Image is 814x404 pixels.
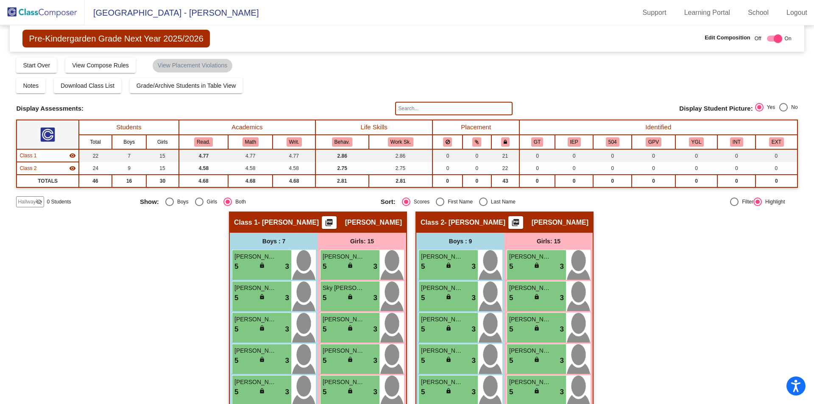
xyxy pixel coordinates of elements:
[509,346,552,355] span: [PERSON_NAME]
[23,62,50,69] span: Start Over
[432,135,462,149] th: Keep away students
[285,387,289,398] span: 3
[560,293,564,304] span: 3
[717,135,755,149] th: Introvert
[519,162,555,175] td: 0
[491,162,519,175] td: 22
[146,149,179,162] td: 15
[421,218,444,227] span: Class 2
[534,294,540,300] span: lock
[472,261,476,272] span: 3
[472,324,476,335] span: 3
[285,293,289,304] span: 3
[323,261,326,272] span: 5
[234,261,238,272] span: 5
[234,284,277,293] span: [PERSON_NAME]
[593,149,632,162] td: 0
[153,59,232,72] mat-chip: View Placement Violations
[785,35,792,42] span: On
[259,388,265,394] span: lock
[491,149,519,162] td: 21
[18,198,36,206] span: Hallway
[509,284,552,293] span: [PERSON_NAME]
[228,175,273,187] td: 4.68
[432,162,462,175] td: 0
[421,387,425,398] span: 5
[432,175,462,187] td: 0
[347,357,353,362] span: lock
[446,294,452,300] span: lock
[555,149,593,162] td: 0
[259,294,265,300] span: lock
[323,355,326,366] span: 5
[140,198,374,206] mat-radio-group: Select an option
[560,355,564,366] span: 3
[381,198,615,206] mat-radio-group: Select an option
[534,357,540,362] span: lock
[16,58,57,73] button: Start Over
[323,252,365,261] span: [PERSON_NAME]
[259,325,265,331] span: lock
[780,6,814,20] a: Logout
[315,120,432,135] th: Life Skills
[519,149,555,162] td: 0
[20,164,36,172] span: Class 2
[534,325,540,331] span: lock
[194,137,213,147] button: Read.
[730,137,743,147] button: INT
[112,162,146,175] td: 9
[560,261,564,272] span: 3
[323,346,365,355] span: [PERSON_NAME]
[755,35,761,42] span: Off
[332,137,352,147] button: Behav.
[755,103,798,114] mat-radio-group: Select an option
[17,162,79,175] td: Chelsie Simpson - Simpson TK
[534,262,540,268] span: lock
[273,175,315,187] td: 4.68
[519,135,555,149] th: Gifted and Talented
[509,293,513,304] span: 5
[234,252,277,261] span: [PERSON_NAME]
[510,218,521,230] mat-icon: picture_as_pdf
[421,378,463,387] span: [PERSON_NAME]
[243,137,259,147] button: Math
[323,315,365,324] span: [PERSON_NAME]
[369,175,433,187] td: 2.81
[509,252,552,261] span: [PERSON_NAME]
[509,324,513,335] span: 5
[555,135,593,149] th: Individualized Education Plan
[323,293,326,304] span: 5
[421,252,463,261] span: [PERSON_NAME]
[675,162,718,175] td: 0
[446,388,452,394] span: lock
[69,165,76,172] mat-icon: visibility
[472,293,476,304] span: 3
[22,30,209,47] span: Pre-Kindergarden Grade Next Year 2025/2026
[432,120,519,135] th: Placement
[717,149,755,162] td: 0
[234,355,238,366] span: 5
[17,175,79,187] td: TOTALS
[717,162,755,175] td: 0
[273,149,315,162] td: 4.77
[421,284,463,293] span: [PERSON_NAME]
[287,137,302,147] button: Writ.
[632,162,675,175] td: 0
[285,324,289,335] span: 3
[675,149,718,162] td: 0
[421,324,425,335] span: 5
[374,355,377,366] span: 3
[369,162,433,175] td: 2.75
[509,355,513,366] span: 5
[146,135,179,149] th: Girls
[234,387,238,398] span: 5
[739,198,753,206] div: Filter
[79,175,112,187] td: 46
[491,175,519,187] td: 43
[769,137,784,147] button: EXT
[69,152,76,159] mat-icon: visibility
[395,102,512,115] input: Search...
[285,355,289,366] span: 3
[632,135,675,149] th: Good Parent Volunteer
[689,137,704,147] button: YGL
